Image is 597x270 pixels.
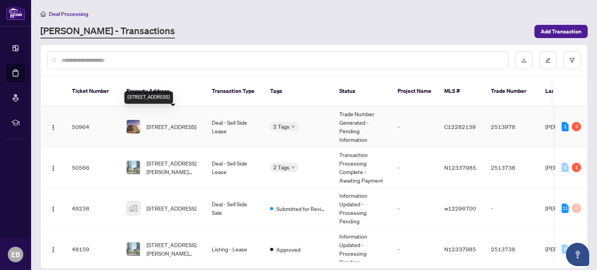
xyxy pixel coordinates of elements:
span: Deal Processing [49,10,88,17]
img: thumbnail-img [127,202,140,215]
div: 3 [572,122,581,131]
td: 49238 [66,188,120,229]
img: Logo [50,247,56,253]
th: Property Address [120,76,206,106]
button: Logo [47,120,59,133]
span: N12337985 [444,164,476,171]
td: 2513738 [485,147,539,188]
span: N12337985 [444,246,476,253]
td: Information Updated - Processing Pending [333,188,391,229]
div: 1 [572,163,581,172]
div: 1 [562,122,569,131]
span: home [40,11,46,17]
th: Ticket Number [66,76,120,106]
div: 0 [562,244,569,254]
span: filter [569,57,575,63]
th: Transaction Type [206,76,264,106]
span: C12282139 [444,123,476,130]
td: - [391,229,438,270]
div: [STREET_ADDRESS] [124,91,173,104]
span: Submitted for Review [276,204,327,213]
img: Logo [50,206,56,212]
button: Logo [47,202,59,214]
td: Deal - Sell Side Sale [206,188,264,229]
span: 2 Tags [273,163,290,172]
th: Project Name [391,76,438,106]
img: Logo [50,124,56,131]
td: 50964 [66,106,120,147]
th: Status [333,76,391,106]
img: logo [6,6,25,20]
td: Listing - Lease [206,229,264,270]
span: 2 Tags [273,122,290,131]
span: down [291,125,295,129]
a: [PERSON_NAME] - Transactions [40,24,175,38]
span: [STREET_ADDRESS][PERSON_NAME][PERSON_NAME] [147,240,199,258]
td: - [391,106,438,147]
span: EB [11,249,20,260]
td: Transaction Processing Complete - Awaiting Payment [333,147,391,188]
td: Deal - Sell Side Lease [206,106,264,147]
span: w12296700 [444,205,476,212]
span: [STREET_ADDRESS] [147,122,196,131]
button: edit [539,51,557,69]
button: filter [563,51,581,69]
img: thumbnail-img [127,120,140,133]
span: [STREET_ADDRESS] [147,204,196,213]
button: download [515,51,533,69]
img: thumbnail-img [127,161,140,174]
button: Open asap [566,243,589,266]
td: 2513978 [485,106,539,147]
button: Logo [47,161,59,174]
span: Approved [276,245,300,254]
span: download [521,57,527,63]
th: MLS # [438,76,485,106]
div: 0 [562,163,569,172]
div: 11 [562,204,569,213]
span: [STREET_ADDRESS][PERSON_NAME][PERSON_NAME] [147,159,199,176]
button: Add Transaction [534,25,588,38]
img: Logo [50,165,56,171]
td: - [485,188,539,229]
th: Trade Number [485,76,539,106]
td: - [391,147,438,188]
td: - [391,188,438,229]
td: 2513738 [485,229,539,270]
td: 50566 [66,147,120,188]
td: Trade Number Generated - Pending Information [333,106,391,147]
td: 48159 [66,229,120,270]
img: thumbnail-img [127,242,140,256]
td: Information Updated - Processing Pending [333,229,391,270]
button: Logo [47,243,59,255]
td: Deal - Sell Side Lease [206,147,264,188]
span: Add Transaction [541,25,581,38]
div: 0 [572,204,581,213]
span: edit [545,57,551,63]
th: Tags [264,76,333,106]
span: down [291,165,295,169]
